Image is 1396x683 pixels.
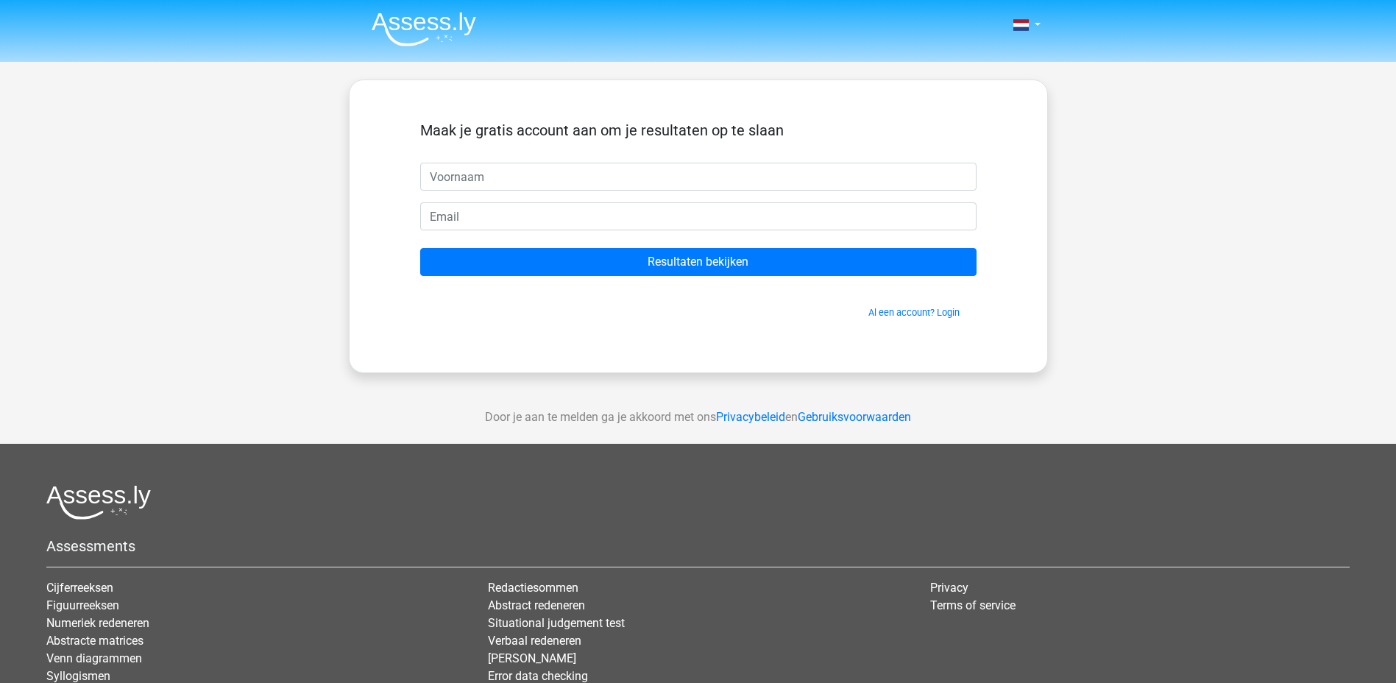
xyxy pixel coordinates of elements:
a: Al een account? Login [868,307,960,318]
h5: Maak je gratis account aan om je resultaten op te slaan [420,121,977,139]
a: Redactiesommen [488,581,578,595]
input: Email [420,202,977,230]
a: Situational judgement test [488,616,625,630]
a: Abstracte matrices [46,634,144,648]
img: Assessly logo [46,485,151,520]
input: Resultaten bekijken [420,248,977,276]
h5: Assessments [46,537,1350,555]
a: Error data checking [488,669,588,683]
a: Figuurreeksen [46,598,119,612]
a: Cijferreeksen [46,581,113,595]
input: Voornaam [420,163,977,191]
a: Syllogismen [46,669,110,683]
a: Numeriek redeneren [46,616,149,630]
a: Privacybeleid [716,410,785,424]
a: Gebruiksvoorwaarden [798,410,911,424]
a: Privacy [930,581,968,595]
a: Venn diagrammen [46,651,142,665]
a: Abstract redeneren [488,598,585,612]
a: Verbaal redeneren [488,634,581,648]
img: Assessly [372,12,476,46]
a: [PERSON_NAME] [488,651,576,665]
a: Terms of service [930,598,1016,612]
